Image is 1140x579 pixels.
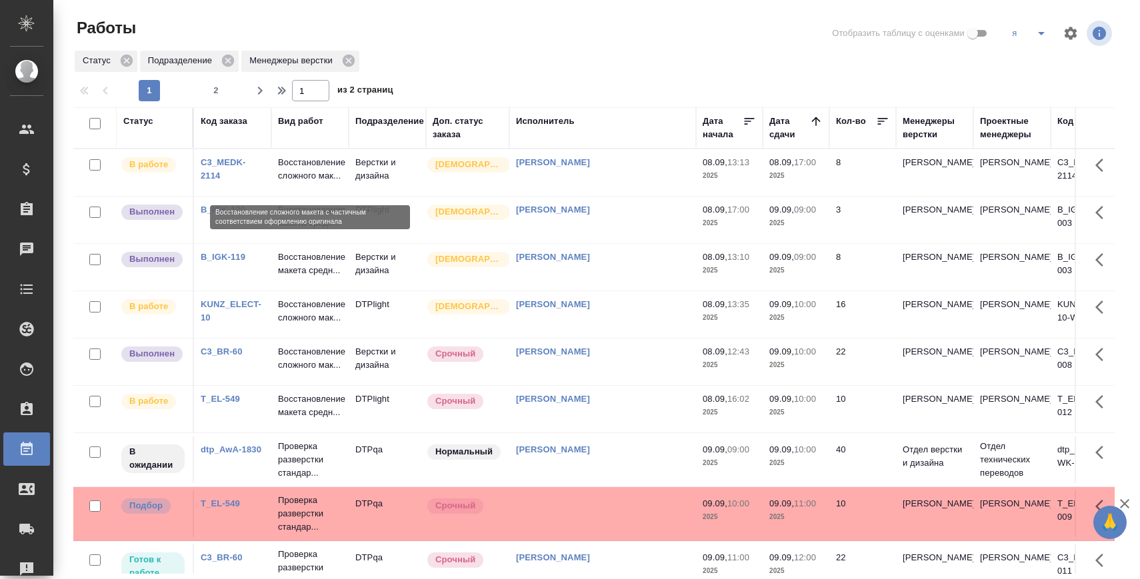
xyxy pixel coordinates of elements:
[829,338,896,385] td: 22
[83,54,115,67] p: Статус
[727,157,749,167] p: 13:13
[120,156,186,174] div: Исполнитель выполняет работу
[703,444,727,454] p: 09.09,
[703,406,756,419] p: 2025
[435,300,502,313] p: [DEMOGRAPHIC_DATA]
[829,149,896,196] td: 8
[1055,17,1087,49] span: Настроить таблицу
[769,157,794,167] p: 08.09,
[1087,244,1119,276] button: Здесь прячутся важные кнопки
[1087,197,1119,229] button: Здесь прячутся важные кнопки
[829,197,896,243] td: 3
[435,394,475,408] p: Срочный
[703,346,727,356] p: 08.09,
[1051,436,1128,483] td: dtp_AwA-1830-WK-005
[829,244,896,290] td: 8
[832,27,965,40] span: Отобразить таблицу с оценками
[727,252,749,262] p: 13:10
[516,157,590,167] a: [PERSON_NAME]
[278,298,342,324] p: Восстановление сложного мак...
[201,299,261,322] a: KUNZ_ELECT-10
[794,299,816,309] p: 10:00
[727,394,749,404] p: 16:02
[703,510,756,524] p: 2025
[973,244,1051,290] td: [PERSON_NAME]
[349,490,426,537] td: DTPqa
[129,300,168,313] p: В работе
[201,252,245,262] a: B_IGK-119
[794,252,816,262] p: 09:00
[703,115,743,141] div: Дата начала
[129,158,168,171] p: В работе
[120,345,186,363] div: Исполнитель завершил работу
[727,299,749,309] p: 13:35
[1051,386,1128,432] td: T_EL-549-WK-012
[1001,23,1055,44] div: split button
[278,251,342,277] p: Восстановление макета средн...
[769,406,823,419] p: 2025
[516,115,575,128] div: Исполнитель
[973,490,1051,537] td: [PERSON_NAME]
[1087,291,1119,323] button: Здесь прячутся важные кнопки
[120,443,186,474] div: Исполнитель назначен, приступать к работе пока рано
[120,392,186,410] div: Исполнитель выполняет работу
[769,346,794,356] p: 09.09,
[516,299,590,309] a: [PERSON_NAME]
[1087,338,1119,370] button: Здесь прячутся важные кнопки
[278,440,342,480] p: Проверка разверстки стандар...
[903,443,967,470] p: Отдел верстки и дизайна
[703,394,727,404] p: 08.09,
[123,115,153,128] div: Статус
[140,51,239,72] div: Подразделение
[727,205,749,215] p: 17:00
[1087,544,1119,576] button: Здесь прячутся важные кнопки
[769,564,823,578] p: 2025
[703,456,756,470] p: 2025
[433,115,503,141] div: Доп. статус заказа
[129,205,175,219] p: Выполнен
[435,553,475,566] p: Срочный
[201,498,240,508] a: T_EL-549
[903,251,967,264] p: [PERSON_NAME]
[1051,490,1128,537] td: T_EL-549-WK-009
[349,436,426,483] td: DTPqa
[278,156,342,183] p: Восстановление сложного мак...
[727,552,749,562] p: 11:00
[769,510,823,524] p: 2025
[349,149,426,196] td: Верстки и дизайна
[73,17,136,39] span: Работы
[349,197,426,243] td: DTPlight
[769,358,823,372] p: 2025
[120,203,186,221] div: Исполнитель завершил работу
[769,252,794,262] p: 09.09,
[829,490,896,537] td: 10
[769,311,823,324] p: 2025
[703,498,727,508] p: 09.09,
[1051,244,1128,290] td: B_IGK-119-WK-003
[201,394,240,404] a: T_EL-549
[769,217,823,230] p: 2025
[205,84,227,97] span: 2
[903,551,967,564] p: [PERSON_NAME]
[973,433,1051,486] td: Отдел технических переводов
[829,291,896,338] td: 16
[1051,291,1128,338] td: KUNZ_ELECT-10-WK-011
[201,552,243,562] a: C3_BR-60
[794,346,816,356] p: 10:00
[1087,386,1119,418] button: Здесь прячутся важные кнопки
[201,346,243,356] a: C3_BR-60
[516,552,590,562] a: [PERSON_NAME]
[278,203,342,230] p: Восстановление макета средн...
[769,299,794,309] p: 09.09,
[973,338,1051,385] td: [PERSON_NAME]
[1051,338,1128,385] td: C3_BR-60-WK-008
[1051,197,1128,243] td: B_IGK-120-WK-003
[703,552,727,562] p: 09.09,
[769,264,823,277] p: 2025
[1093,506,1127,539] button: 🙏
[201,205,245,215] a: B_IGK-120
[201,115,247,128] div: Код заказа
[129,499,163,512] p: Подбор
[120,298,186,316] div: Исполнитель выполняет работу
[205,80,227,101] button: 2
